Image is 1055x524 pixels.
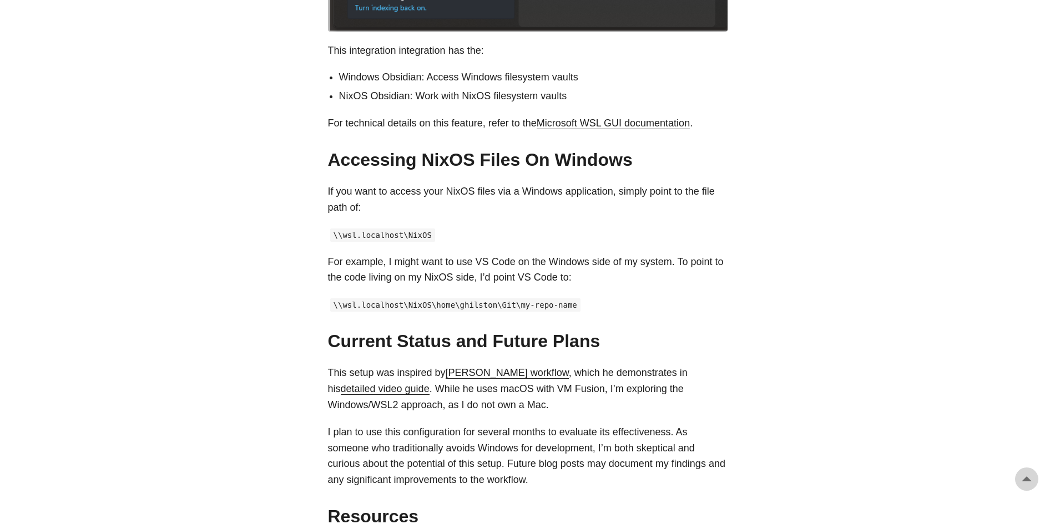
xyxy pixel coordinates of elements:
p: For technical details on this feature, refer to the . [328,115,728,131]
li: NixOS Obsidian: Work with NixOS filesystem vaults [339,88,728,104]
code: \\wsl.localhost\NixOS\home\ghilston\Git\my-repo-name [330,298,580,312]
h2: Accessing NixOS Files On Windows [328,149,728,170]
h2: Current Status and Future Plans [328,330,728,352]
p: I plan to use this configuration for several months to evaluate its effectiveness. As someone who... [328,424,728,488]
p: If you want to access your NixOS files via a Windows application, simply point to the file path of: [328,184,728,216]
p: For example, I might want to use VS Code on the Windows side of my system. To point to the code l... [328,254,728,286]
p: This integration integration has the: [328,43,728,59]
li: Windows Obsidian: Access Windows filesystem vaults [339,69,728,85]
code: \\wsl.localhost\NixOS [330,228,435,242]
p: This setup was inspired by , which he demonstrates in his . While he uses macOS with VM Fusion, I... [328,365,728,413]
a: [PERSON_NAME] workflow [446,367,569,378]
a: Microsoft WSL GUI documentation [537,118,690,129]
a: detailed video guide [341,383,430,394]
a: go to top [1015,467,1038,491]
